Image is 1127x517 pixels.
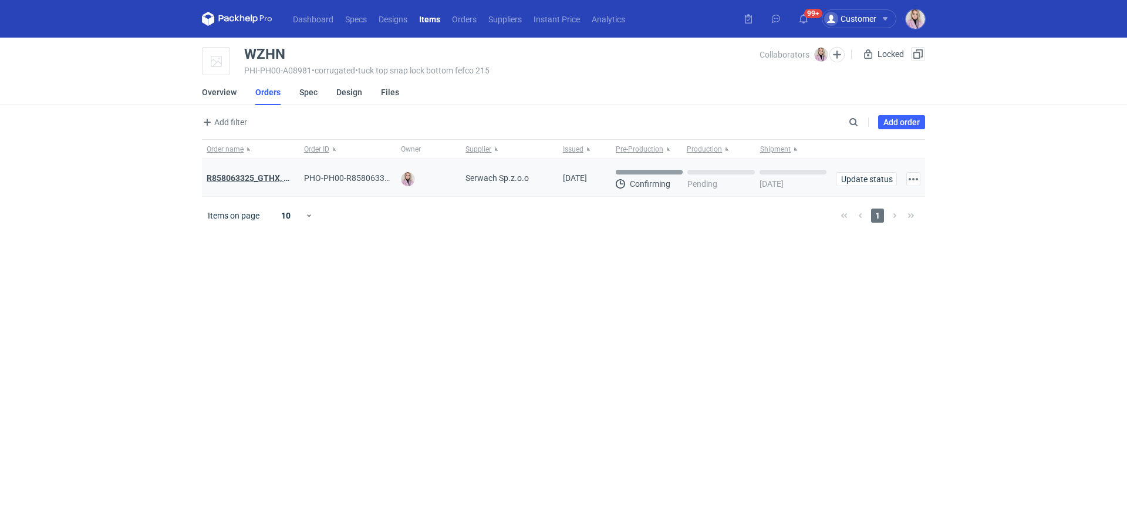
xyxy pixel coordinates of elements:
[401,172,415,186] img: Klaudia Wiśniewska
[878,115,925,129] a: Add order
[200,115,247,129] span: Add filter
[208,210,259,221] span: Items on page
[355,66,490,75] span: • tuck top snap lock bottom fefco 215
[563,145,583,154] span: Issued
[906,9,925,29] img: Klaudia Wiśniewska
[339,12,373,26] a: Specs
[616,145,663,154] span: Pre-Production
[911,47,925,61] button: Duplicate Item
[304,173,592,183] span: PHO-PH00-R858063325_GTHX,-NNPL,-JAAG,-JGXY,-QTVD,-WZHN,-ITNR,-EUMI
[312,66,355,75] span: • corrugated
[586,12,631,26] a: Analytics
[871,209,884,223] span: 1
[760,50,809,59] span: Collaborators
[255,79,281,105] a: Orders
[244,66,760,75] div: PHI-PH00-A08981
[401,145,421,154] span: Owner
[760,145,791,154] span: Shipment
[299,140,397,159] button: Order ID
[461,140,558,159] button: Supplier
[906,172,920,186] button: Actions
[200,115,248,129] button: Add filter
[373,12,413,26] a: Designs
[630,179,670,189] p: Confirming
[528,12,586,26] a: Instant Price
[687,179,717,189] p: Pending
[829,47,845,62] button: Edit collaborators
[202,140,299,159] button: Order name
[841,175,892,183] span: Update status
[758,140,831,159] button: Shipment
[446,12,482,26] a: Orders
[413,12,446,26] a: Items
[794,9,813,28] button: 99+
[381,79,399,105] a: Files
[814,48,828,62] img: Klaudia Wiśniewska
[465,145,491,154] span: Supplier
[207,145,244,154] span: Order name
[244,47,285,61] div: WZHN
[202,79,237,105] a: Overview
[836,172,897,186] button: Update status
[687,145,722,154] span: Production
[202,12,272,26] svg: Packhelp Pro
[336,79,362,105] a: Design
[861,47,906,61] div: Locked
[461,159,558,197] div: Serwach Sp.z.o.o
[304,145,329,154] span: Order ID
[482,12,528,26] a: Suppliers
[611,140,684,159] button: Pre-Production
[207,173,451,183] a: R858063325_GTHX, NNPL, JAAG, JGXY, QTVD, WZHN, ITNR, EUMI
[558,140,611,159] button: Issued
[684,140,758,159] button: Production
[846,115,884,129] input: Search
[760,179,784,189] p: [DATE]
[267,207,305,224] div: 10
[563,173,587,183] span: 27/08/2025
[465,172,529,184] span: Serwach Sp.z.o.o
[824,12,876,26] div: Customer
[299,79,318,105] a: Spec
[822,9,906,28] button: Customer
[287,12,339,26] a: Dashboard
